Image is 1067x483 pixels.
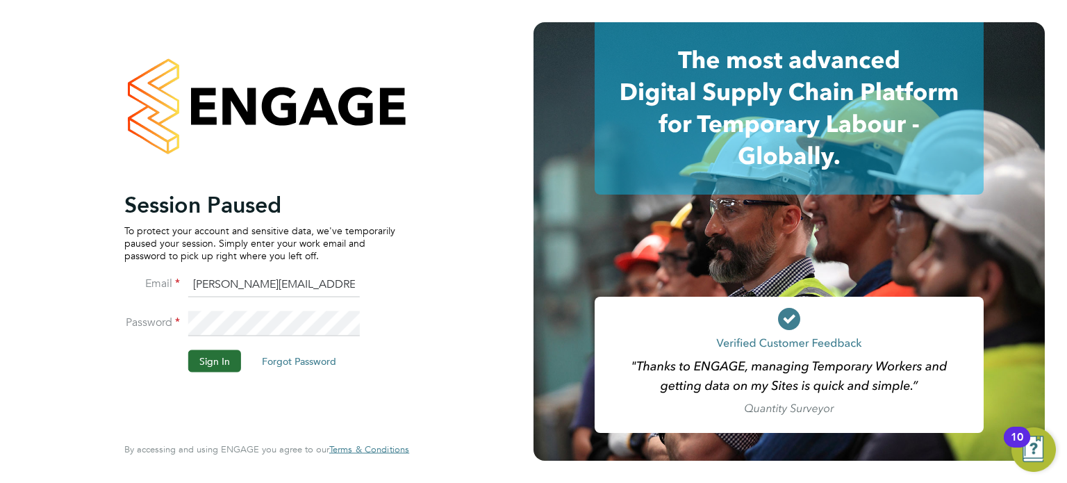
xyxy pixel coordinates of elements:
[124,443,409,455] span: By accessing and using ENGAGE you agree to our
[124,224,395,262] p: To protect your account and sensitive data, we've temporarily paused your session. Simply enter y...
[124,315,180,329] label: Password
[329,444,409,455] a: Terms & Conditions
[1011,437,1023,455] div: 10
[251,350,347,372] button: Forgot Password
[329,443,409,455] span: Terms & Conditions
[124,190,395,218] h2: Session Paused
[188,350,241,372] button: Sign In
[188,272,360,297] input: Enter your work email...
[124,276,180,290] label: Email
[1011,427,1056,472] button: Open Resource Center, 10 new notifications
